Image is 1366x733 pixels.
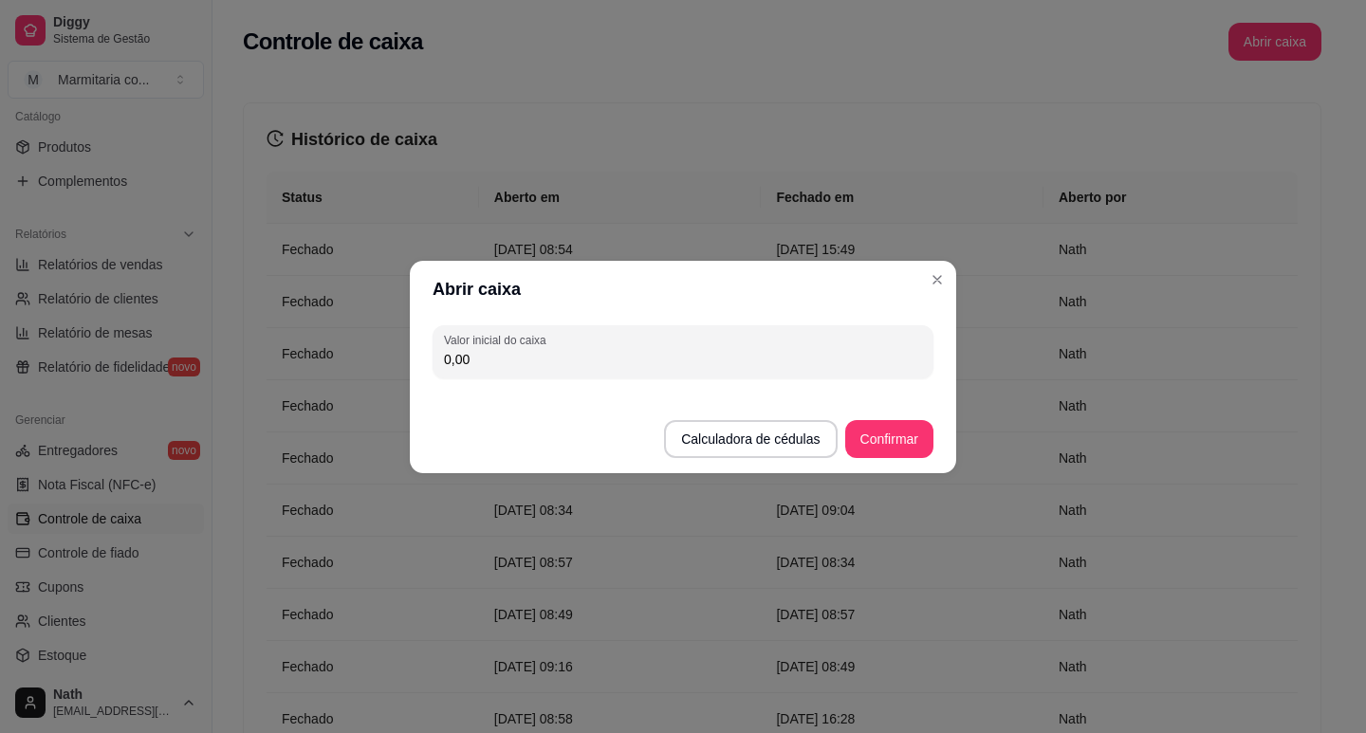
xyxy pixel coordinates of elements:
button: Calculadora de cédulas [664,420,837,458]
input: Valor inicial do caixa [444,350,922,369]
button: Confirmar [845,420,933,458]
header: Abrir caixa [410,261,956,318]
label: Valor inicial do caixa [444,332,552,348]
button: Close [922,265,952,295]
